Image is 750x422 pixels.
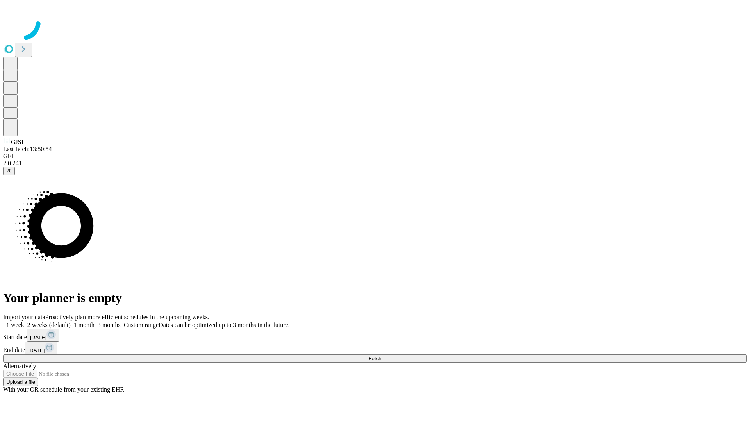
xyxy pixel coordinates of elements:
[159,322,289,328] span: Dates can be optimized up to 3 months in the future.
[3,291,747,305] h1: Your planner is empty
[124,322,159,328] span: Custom range
[6,322,24,328] span: 1 week
[74,322,95,328] span: 1 month
[3,146,52,152] span: Last fetch: 13:50:54
[3,378,38,386] button: Upload a file
[30,334,46,340] span: [DATE]
[6,168,12,174] span: @
[3,329,747,342] div: Start date
[3,386,124,393] span: With your OR schedule from your existing EHR
[25,342,57,354] button: [DATE]
[27,329,59,342] button: [DATE]
[3,314,45,320] span: Import your data
[3,354,747,363] button: Fetch
[27,322,71,328] span: 2 weeks (default)
[3,363,36,369] span: Alternatively
[11,139,26,145] span: GJSH
[28,347,45,353] span: [DATE]
[3,167,15,175] button: @
[3,160,747,167] div: 2.0.241
[45,314,209,320] span: Proactively plan more efficient schedules in the upcoming weeks.
[98,322,121,328] span: 3 months
[368,356,381,361] span: Fetch
[3,153,747,160] div: GEI
[3,342,747,354] div: End date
